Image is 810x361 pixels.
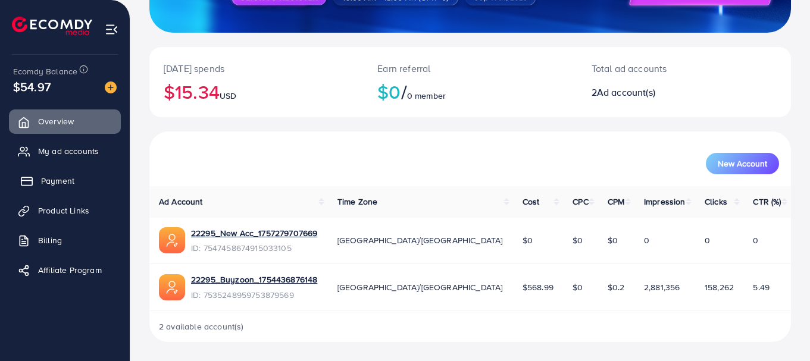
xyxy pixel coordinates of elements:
[592,87,724,98] h2: 2
[706,153,779,174] button: New Account
[608,196,624,208] span: CPM
[105,81,117,93] img: image
[608,281,625,293] span: $0.2
[753,281,770,293] span: 5.49
[164,80,349,103] h2: $15.34
[644,234,649,246] span: 0
[38,264,102,276] span: Affiliate Program
[523,281,553,293] span: $568.99
[573,281,583,293] span: $0
[191,242,317,254] span: ID: 7547458674915033105
[159,321,244,332] span: 2 available account(s)
[377,61,562,76] p: Earn referral
[159,274,185,300] img: ic-ads-acc.e4c84228.svg
[337,196,377,208] span: Time Zone
[159,196,203,208] span: Ad Account
[105,23,118,36] img: menu
[407,90,446,102] span: 0 member
[705,234,710,246] span: 0
[9,169,121,193] a: Payment
[9,139,121,163] a: My ad accounts
[597,86,655,99] span: Ad account(s)
[705,281,734,293] span: 158,262
[13,65,77,77] span: Ecomdy Balance
[9,199,121,222] a: Product Links
[592,61,724,76] p: Total ad accounts
[164,61,349,76] p: [DATE] spends
[573,196,588,208] span: CPC
[191,227,317,239] a: 22295_New Acc_1757279707669
[753,196,781,208] span: CTR (%)
[644,281,680,293] span: 2,881,356
[523,234,533,246] span: $0
[718,159,767,168] span: New Account
[159,227,185,253] img: ic-ads-acc.e4c84228.svg
[191,274,317,285] a: 22295_Buyzoon_1754436876148
[38,115,74,127] span: Overview
[705,196,727,208] span: Clicks
[13,78,51,95] span: $54.97
[38,234,62,246] span: Billing
[337,234,503,246] span: [GEOGRAPHIC_DATA]/[GEOGRAPHIC_DATA]
[401,78,407,105] span: /
[191,289,317,301] span: ID: 7535248959753879569
[12,17,92,35] img: logo
[753,234,758,246] span: 0
[38,205,89,216] span: Product Links
[220,90,236,102] span: USD
[377,80,562,103] h2: $0
[644,196,686,208] span: Impression
[41,175,74,187] span: Payment
[608,234,618,246] span: $0
[523,196,540,208] span: Cost
[9,109,121,133] a: Overview
[9,258,121,282] a: Affiliate Program
[573,234,583,246] span: $0
[9,228,121,252] a: Billing
[38,145,99,157] span: My ad accounts
[337,281,503,293] span: [GEOGRAPHIC_DATA]/[GEOGRAPHIC_DATA]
